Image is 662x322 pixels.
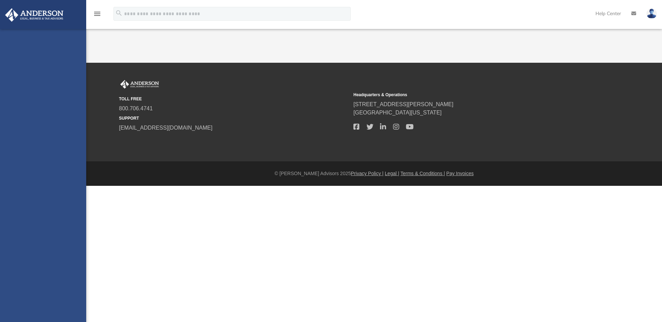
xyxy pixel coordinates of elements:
a: [GEOGRAPHIC_DATA][US_STATE] [353,110,442,115]
i: search [115,9,123,17]
a: Privacy Policy | [351,171,384,176]
small: SUPPORT [119,115,349,121]
div: © [PERSON_NAME] Advisors 2025 [86,170,662,177]
a: menu [93,13,101,18]
a: 800.706.4741 [119,105,153,111]
img: Anderson Advisors Platinum Portal [3,8,66,22]
a: [STREET_ADDRESS][PERSON_NAME] [353,101,453,107]
a: Pay Invoices [446,171,473,176]
img: User Pic [646,9,657,19]
a: Legal | [385,171,399,176]
a: [EMAIL_ADDRESS][DOMAIN_NAME] [119,125,212,131]
a: Terms & Conditions | [401,171,445,176]
small: Headquarters & Operations [353,92,583,98]
small: TOLL FREE [119,96,349,102]
i: menu [93,10,101,18]
img: Anderson Advisors Platinum Portal [119,80,160,89]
